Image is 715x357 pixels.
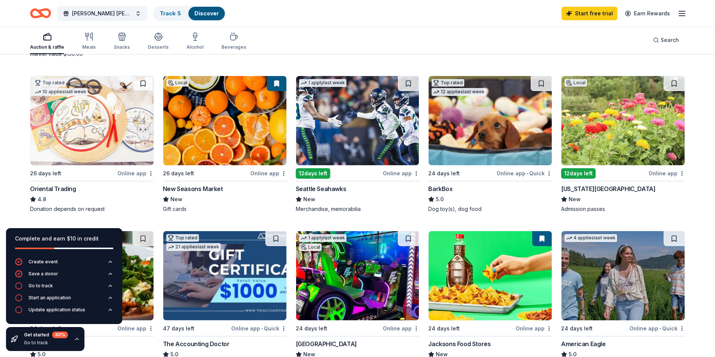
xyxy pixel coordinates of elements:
[33,79,66,87] div: Top rated
[428,324,460,333] div: 24 days left
[221,44,246,50] div: Beverages
[436,195,444,204] span: 5.0
[428,205,552,213] div: Dog toy(s), dog food
[148,29,169,54] button: Desserts
[620,7,674,20] a: Earn Rewards
[194,10,219,16] a: Discover
[250,169,287,178] div: Online app
[561,168,596,179] div: 12 days left
[52,332,68,338] div: 40 %
[163,169,194,178] div: 26 days left
[497,169,552,178] div: Online app Quick
[383,169,419,178] div: Online app
[296,205,420,213] div: Merchandise, memorabilia
[30,29,64,54] button: Auction & raffle
[30,44,64,50] div: Auction & raffle
[561,76,685,213] a: Image for Oregon GardenLocal12days leftOnline app[US_STATE][GEOGRAPHIC_DATA]NewAdmission passes
[561,76,685,165] img: Image for Oregon Garden
[82,44,96,50] div: Meals
[296,231,419,320] img: Image for Chinook Winds Casino Resort
[160,10,181,16] a: Track· 5
[114,29,130,54] button: Snacks
[15,282,113,294] button: Go to track
[15,258,113,270] button: Create event
[29,307,85,313] div: Update application status
[166,243,221,251] div: 21 applies last week
[29,259,58,265] div: Create event
[30,184,76,193] div: Oriental Trading
[564,79,587,87] div: Local
[221,29,246,54] button: Beverages
[148,44,169,50] div: Desserts
[296,324,327,333] div: 24 days left
[429,76,552,165] img: Image for BarkBox
[231,324,287,333] div: Online app Quick
[30,169,61,178] div: 26 days left
[296,76,419,165] img: Image for Seattle Seahawks
[299,79,346,87] div: 1 apply last week
[296,168,330,179] div: 12 days left
[30,76,154,213] a: Image for Oriental TradingTop rated10 applieslast week26 days leftOnline appOriental Trading4.8Do...
[117,324,154,333] div: Online app
[163,184,223,193] div: New Seasons Market
[432,79,464,87] div: Top rated
[561,184,655,193] div: [US_STATE][GEOGRAPHIC_DATA]
[561,231,685,320] img: Image for American Eagle
[296,184,346,193] div: Seattle Seahawks
[29,271,58,277] div: Save a donor
[296,339,357,348] div: [GEOGRAPHIC_DATA]
[561,7,617,20] a: Start free trial
[72,9,132,18] span: [PERSON_NAME] [PERSON_NAME] Bingo Night
[516,324,552,333] div: Online app
[561,324,593,333] div: 24 days left
[383,324,419,333] div: Online app
[163,324,194,333] div: 47 days left
[561,205,685,213] div: Admission passes
[187,29,203,54] button: Alcohol
[29,283,53,289] div: Go to track
[57,6,147,21] button: [PERSON_NAME] [PERSON_NAME] Bingo Night
[428,339,491,348] div: Jacksons Food Stores
[163,76,287,213] a: Image for New Seasons MarketLocal26 days leftOnline appNew Seasons MarketNewGift cards
[114,44,130,50] div: Snacks
[561,339,605,348] div: American Eagle
[166,234,199,242] div: Top rated
[153,6,226,21] button: Track· 5Discover
[428,169,460,178] div: 24 days left
[15,306,113,318] button: Update application status
[299,243,322,251] div: Local
[15,294,113,306] button: Start an application
[564,234,617,242] div: 4 applies last week
[428,184,452,193] div: BarkBox
[30,205,154,213] div: Donation depends on request
[527,170,528,176] span: •
[15,270,113,282] button: Save a donor
[647,33,685,48] button: Search
[117,169,154,178] div: Online app
[15,234,113,243] div: Complete and earn $10 in credit
[649,169,685,178] div: Online app
[432,88,486,96] div: 12 applies last week
[38,195,46,204] span: 4.8
[163,205,287,213] div: Gift cards
[163,76,286,165] img: Image for New Seasons Market
[569,195,581,204] span: New
[303,195,315,204] span: New
[163,339,230,348] div: The Accounting Doctor
[166,79,189,87] div: Local
[187,44,203,50] div: Alcohol
[296,76,420,213] a: Image for Seattle Seahawks1 applylast week12days leftOnline appSeattle SeahawksNewMerchandise, me...
[429,231,552,320] img: Image for Jacksons Food Stores
[629,324,685,333] div: Online app Quick
[428,76,552,213] a: Image for BarkBoxTop rated12 applieslast week24 days leftOnline app•QuickBarkBox5.0Dog toy(s), do...
[30,4,51,22] a: Home
[33,88,88,96] div: 10 applies last week
[299,234,346,242] div: 1 apply last week
[661,36,679,45] span: Search
[30,76,154,165] img: Image for Oriental Trading
[261,326,263,332] span: •
[24,340,68,346] div: Go to track
[82,29,96,54] button: Meals
[24,332,68,338] div: Get started
[170,195,182,204] span: New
